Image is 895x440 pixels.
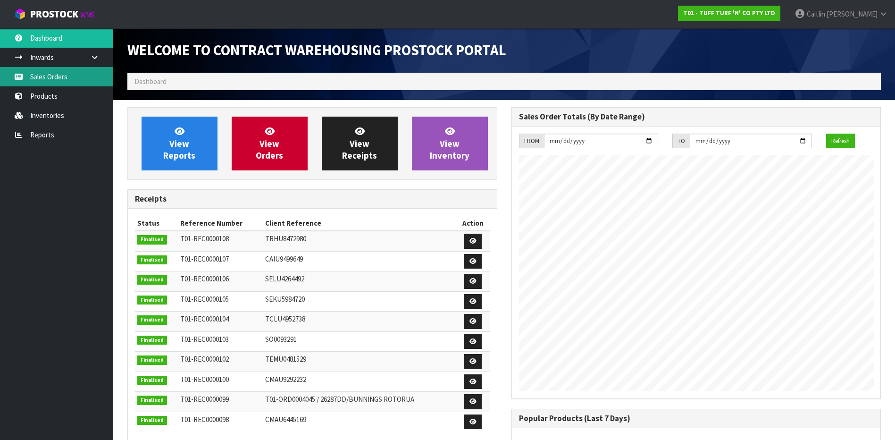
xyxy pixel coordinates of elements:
[519,112,874,121] h3: Sales Order Totals (By Date Range)
[322,117,398,170] a: ViewReceipts
[142,117,217,170] a: ViewReports
[137,255,167,265] span: Finalised
[137,296,167,305] span: Finalised
[342,126,377,161] span: View Receipts
[265,254,303,263] span: CAIU9499649
[135,195,490,203] h3: Receipts
[180,234,229,243] span: T01-REC0000108
[265,274,304,283] span: SELU4264492
[265,335,297,344] span: SO0093291
[137,396,167,405] span: Finalised
[137,235,167,245] span: Finalised
[127,41,506,59] span: Welcome to Contract Warehousing ProStock Portal
[14,8,26,20] img: cube-alt.png
[265,415,306,424] span: CMAU6445169
[180,415,229,424] span: T01-REC0000098
[263,216,457,231] th: Client Reference
[180,395,229,404] span: T01-REC0000099
[180,314,229,323] span: T01-REC0000104
[519,134,544,149] div: FROM
[180,375,229,384] span: T01-REC0000100
[137,315,167,325] span: Finalised
[265,375,306,384] span: CMAU9292232
[256,126,283,161] span: View Orders
[137,275,167,285] span: Finalised
[265,234,306,243] span: TRHU8472980
[134,77,167,86] span: Dashboard
[265,295,305,304] span: SEKU5984720
[265,355,306,364] span: TEMU0481529
[519,414,874,423] h3: Popular Products (Last 7 Days)
[30,8,78,20] span: ProStock
[232,117,308,170] a: ViewOrders
[137,355,167,365] span: Finalised
[265,314,305,323] span: TCLU4952738
[137,376,167,385] span: Finalised
[683,9,775,17] strong: T01 - TUFF TURF 'N' CO PTY LTD
[412,117,488,170] a: ViewInventory
[163,126,195,161] span: View Reports
[80,10,95,19] small: WMS
[180,295,229,304] span: T01-REC0000105
[180,254,229,263] span: T01-REC0000107
[807,9,825,18] span: Caitlin
[180,274,229,283] span: T01-REC0000106
[826,134,855,149] button: Refresh
[137,336,167,345] span: Finalised
[457,216,489,231] th: Action
[178,216,262,231] th: Reference Number
[430,126,469,161] span: View Inventory
[827,9,878,18] span: [PERSON_NAME]
[137,416,167,425] span: Finalised
[672,134,690,149] div: TO
[265,395,414,404] span: T01-ORD0004045 / 26287DD/BUNNINGS ROTORUA
[180,355,229,364] span: T01-REC0000102
[135,216,178,231] th: Status
[180,335,229,344] span: T01-REC0000103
